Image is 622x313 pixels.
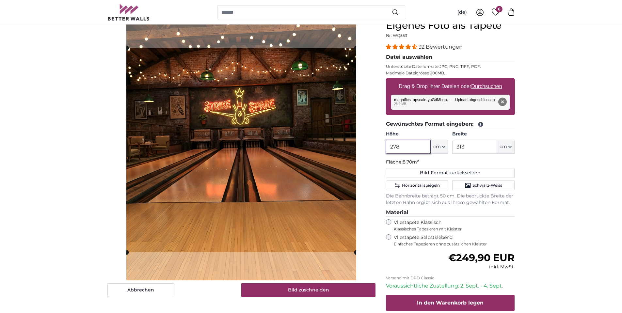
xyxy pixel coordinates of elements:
img: Betterwalls [107,4,150,21]
p: Fläche: [386,159,515,165]
span: In den Warenkorb legen [417,300,484,306]
span: cm [500,144,507,150]
button: Bild Format zurücksetzen [386,168,515,178]
span: 6 [496,6,502,12]
u: Durchsuchen [471,84,502,89]
span: Schwarz-Weiss [472,183,502,188]
span: 32 Bewertungen [419,44,463,50]
button: Schwarz-Weiss [452,180,515,190]
span: 8.70m² [403,159,419,165]
legend: Datei auswählen [386,53,515,61]
p: Versand mit DPD Classic [386,275,515,281]
label: Vliestapete Klassisch [394,219,509,232]
button: cm [431,140,448,154]
span: 4.31 stars [386,44,419,50]
span: Klassisches Tapezieren mit Kleister [394,227,509,232]
button: In den Warenkorb legen [386,295,515,311]
span: Einfaches Tapezieren ohne zusätzlichen Kleister [394,242,515,247]
label: Drag & Drop Ihrer Dateien oder [396,80,505,93]
button: Abbrechen [107,283,174,297]
button: Horizontal spiegeln [386,180,448,190]
button: Bild zuschneiden [241,283,375,297]
p: Die Bahnbreite beträgt 50 cm. Die bedruckte Breite der letzten Bahn ergibt sich aus Ihrem gewählt... [386,193,515,206]
label: Breite [452,131,515,137]
legend: Gewünschtes Format eingeben: [386,120,515,128]
p: Unterstützte Dateiformate JPG, PNG, TIFF, PDF. [386,64,515,69]
span: €249,90 EUR [448,252,515,264]
label: Vliestapete Selbstklebend [394,234,515,247]
h1: Eigenes Foto als Tapete [386,20,515,31]
div: inkl. MwSt. [448,264,515,270]
button: (de) [452,7,472,18]
legend: Material [386,209,515,217]
span: Nr. WQ553 [386,33,407,38]
p: Voraussichtliche Zustellung: 2. Sept. - 4. Sept. [386,282,515,290]
span: Horizontal spiegeln [402,183,440,188]
button: cm [497,140,515,154]
p: Maximale Dateigrösse 200MB. [386,70,515,76]
label: Höhe [386,131,448,137]
span: cm [433,144,441,150]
